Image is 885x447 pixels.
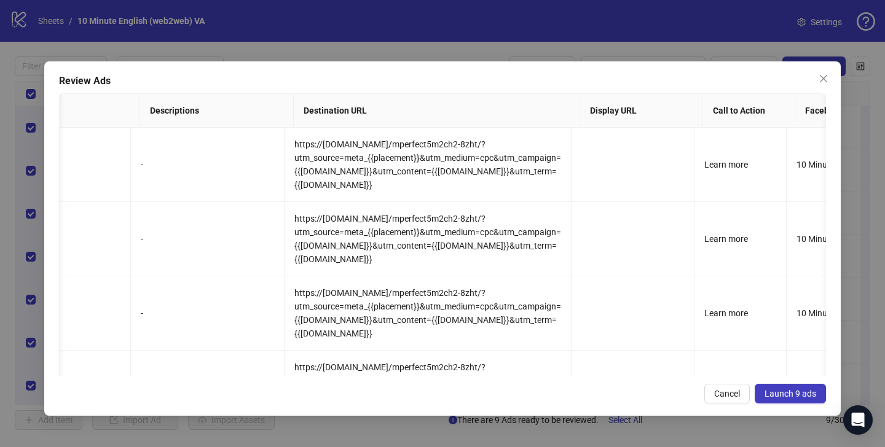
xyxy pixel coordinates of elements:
[796,158,868,171] div: 10 Minute English
[580,94,703,128] th: Display URL
[814,69,833,88] button: Close
[704,308,748,318] span: Learn more
[704,160,748,169] span: Learn more
[294,362,561,413] span: https://[DOMAIN_NAME]/mperfect5m2ch2-8zht/?utm_source=meta_{{placement}}&utm_medium=cpc&utm_campa...
[294,214,561,264] span: https://[DOMAIN_NAME]/mperfect5m2ch2-8zht/?utm_source=meta_{{placement}}&utm_medium=cpc&utm_campa...
[819,74,828,84] span: close
[141,234,143,244] span: -
[294,288,561,338] span: https://[DOMAIN_NAME]/mperfect5m2ch2-8zht/?utm_source=meta_{{placement}}&utm_medium=cpc&utm_campa...
[294,94,580,128] th: Destination URL
[755,384,826,403] button: Launch 9 ads
[765,389,816,398] span: Launch 9 ads
[704,384,750,403] button: Cancel
[704,234,748,244] span: Learn more
[141,308,143,318] span: -
[141,160,143,169] span: -
[843,405,873,435] div: Open Intercom Messenger
[140,94,294,128] th: Descriptions
[59,74,826,88] div: Review Ads
[714,389,740,398] span: Cancel
[796,306,868,320] div: 10 Minute English
[294,139,561,190] span: https://[DOMAIN_NAME]/mperfect5m2ch2-8zht/?utm_source=meta_{{placement}}&utm_medium=cpc&utm_campa...
[796,232,868,246] div: 10 Minute English
[703,94,795,128] th: Call to Action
